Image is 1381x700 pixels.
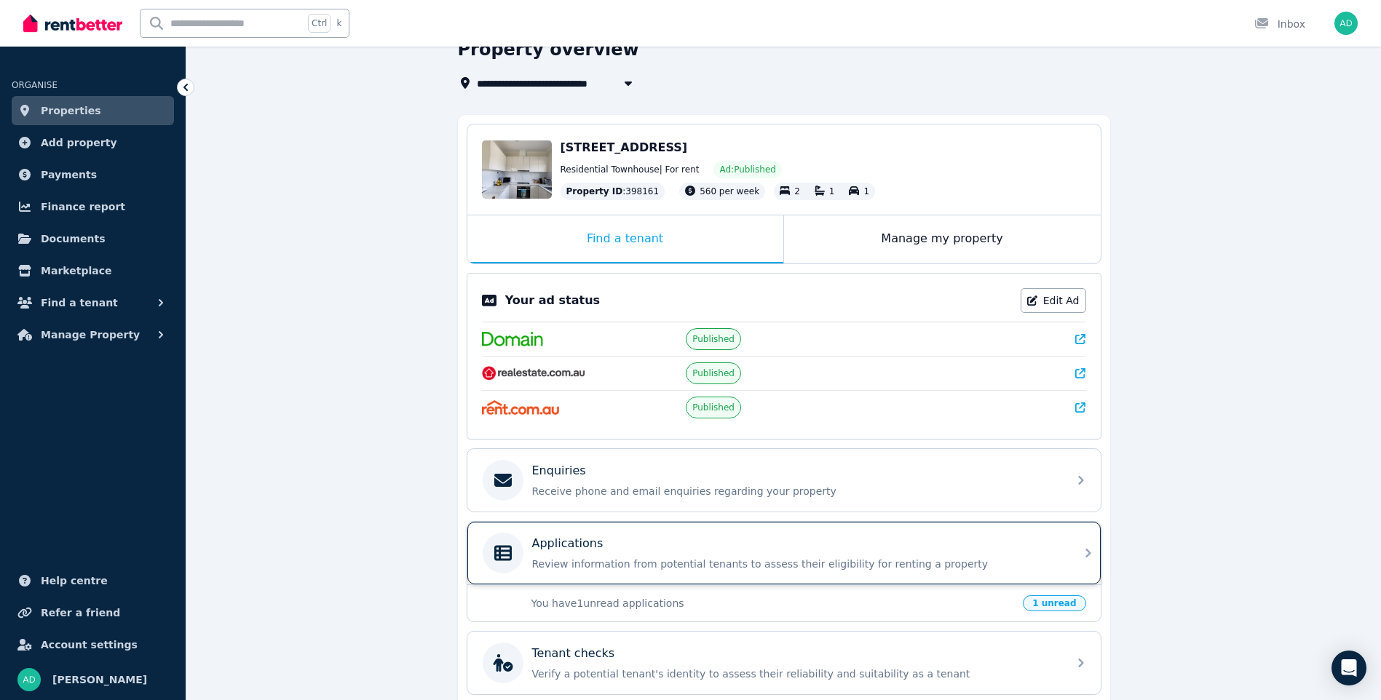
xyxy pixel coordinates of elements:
span: Refer a friend [41,604,120,621]
a: Finance report [12,192,174,221]
div: Manage my property [784,215,1101,263]
div: Open Intercom Messenger [1331,651,1366,685]
a: Account settings [12,630,174,659]
span: Published [692,402,735,413]
span: 1 [863,186,869,196]
span: [PERSON_NAME] [52,671,147,688]
a: Tenant checksVerify a potential tenant's identity to assess their reliability and suitability as ... [467,632,1101,694]
span: Published [692,333,735,345]
a: EnquiriesReceive phone and email enquiries regarding your property [467,449,1101,512]
span: 560 per week [700,186,759,196]
span: Payments [41,166,97,183]
div: Find a tenant [467,215,783,263]
span: Properties [41,102,101,119]
span: Manage Property [41,326,140,343]
span: 1 [829,186,835,196]
p: Enquiries [532,462,586,480]
img: Domain.com.au [482,332,543,346]
a: Refer a friend [12,598,174,627]
p: Receive phone and email enquiries regarding your property [532,484,1059,498]
span: Find a tenant [41,294,118,311]
a: Marketplace [12,256,174,285]
span: 1 unread [1023,595,1085,611]
span: ORGANISE [12,80,58,90]
button: Find a tenant [12,288,174,317]
p: You have 1 unread applications [531,596,1015,610]
span: Help centre [41,572,108,589]
span: [STREET_ADDRESS] [561,140,688,154]
img: Rent.com.au [482,400,560,415]
span: Marketplace [41,262,111,279]
span: k [336,17,341,29]
p: Applications [532,535,604,552]
span: 2 [794,186,800,196]
div: Inbox [1254,17,1305,31]
span: Finance report [41,198,125,215]
p: Verify a potential tenant's identity to assess their reliability and suitability as a tenant [532,667,1059,681]
span: Documents [41,230,106,247]
a: Documents [12,224,174,253]
img: RealEstate.com.au [482,366,586,381]
button: Manage Property [12,320,174,349]
span: Ctrl [308,14,331,33]
p: Tenant checks [532,645,615,662]
a: Add property [12,128,174,157]
a: Help centre [12,566,174,595]
div: : 398161 [561,183,665,200]
img: RentBetter [23,12,122,34]
img: Ajit DANGAL [17,668,41,691]
span: Property ID [566,186,623,197]
span: Account settings [41,636,138,653]
span: Ad: Published [719,164,775,175]
span: Published [692,367,735,379]
p: Review information from potential tenants to assess their eligibility for renting a property [532,557,1059,571]
img: Ajit DANGAL [1334,12,1358,35]
span: Residential Townhouse | For rent [561,164,700,175]
a: Properties [12,96,174,125]
h1: Property overview [458,38,639,61]
a: Payments [12,160,174,189]
a: ApplicationsReview information from potential tenants to assess their eligibility for renting a p... [467,522,1101,584]
span: Add property [41,134,117,151]
p: Your ad status [505,292,600,309]
a: Edit Ad [1021,288,1086,313]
